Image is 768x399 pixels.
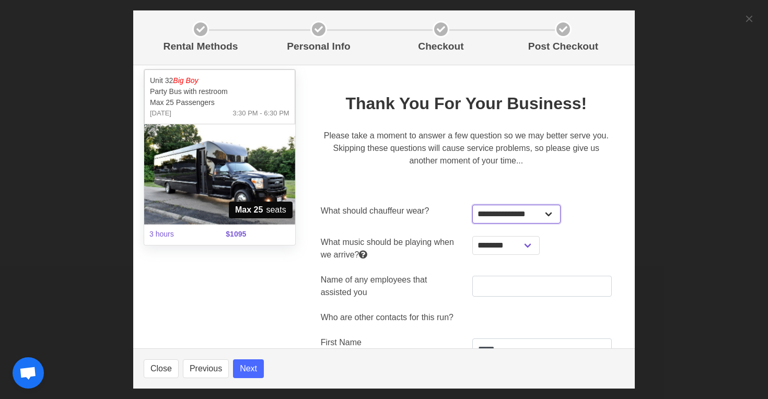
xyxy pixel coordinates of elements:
p: Personal Info [262,39,376,54]
span: seats [229,202,293,218]
a: Open chat [13,357,44,389]
img: 32%2001.jpg [144,124,295,225]
p: Party Bus with restroom [150,86,289,97]
label: Name of any employees that assisted you [321,274,460,299]
strong: Max 25 [235,204,263,216]
p: Unit 32 [150,75,289,86]
span: [DATE] [150,108,171,119]
p: Checkout [384,39,498,54]
p: Rental Methods [148,39,253,54]
label: Who are other contacts for this run? [321,311,460,324]
p: Post Checkout [506,39,620,54]
button: Close [144,359,179,378]
label: What music should be playing when we arrive? [321,236,460,261]
em: Big Boy [173,76,198,85]
h2: Thank You For Your Business! [321,94,612,113]
span: 3:30 PM - 6:30 PM [232,108,289,119]
label: What should chauffeur wear? [321,205,460,217]
label: First Name [321,336,460,349]
p: Max 25 Passengers [150,97,289,108]
span: 3 hours [143,222,219,246]
p: Please take a moment to answer a few question so we may better serve you. Skipping these question... [321,125,612,167]
button: Previous [183,359,229,378]
button: Next [233,359,264,378]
